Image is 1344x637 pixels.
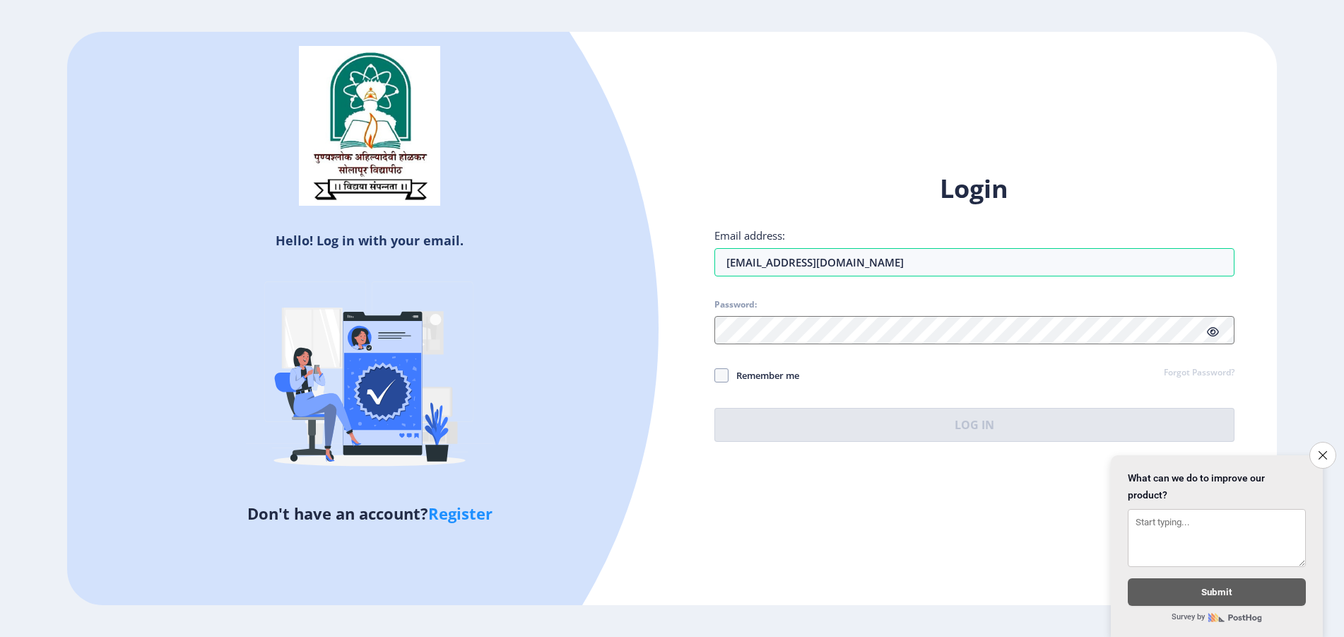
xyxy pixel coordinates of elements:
[299,46,440,206] img: sulogo.png
[714,408,1234,442] button: Log In
[729,367,799,384] span: Remember me
[246,255,493,502] img: Verified-rafiki.svg
[714,172,1234,206] h1: Login
[428,503,493,524] a: Register
[714,248,1234,276] input: Email address
[1164,367,1234,380] a: Forgot Password?
[714,228,785,242] label: Email address:
[714,299,757,310] label: Password:
[78,502,661,525] h5: Don't have an account?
